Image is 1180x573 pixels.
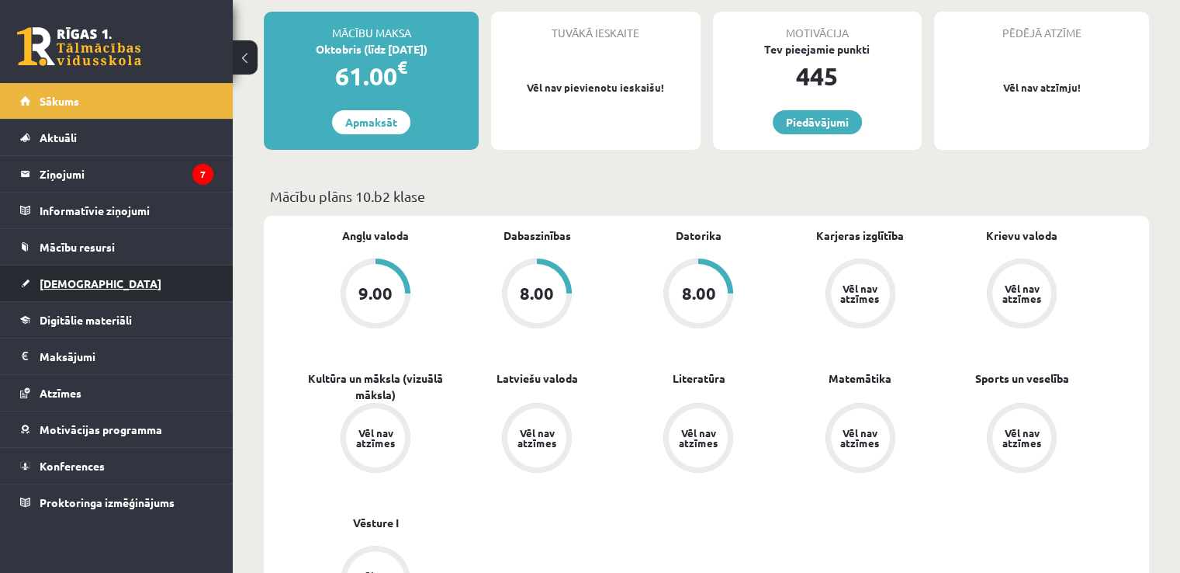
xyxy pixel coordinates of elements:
[1000,283,1043,304] div: Vēl nav atzīmes
[780,259,941,332] a: Vēl nav atzīmes
[40,339,213,374] legend: Maksājumi
[713,57,922,95] div: 445
[20,83,213,119] a: Sākums
[20,266,213,301] a: [DEMOGRAPHIC_DATA]
[40,240,115,254] span: Mācību resursi
[676,227,721,244] a: Datorika
[491,12,700,41] div: Tuvākā ieskaite
[40,193,213,228] legend: Informatīvie ziņojumi
[839,283,882,304] div: Vēl nav atzīmes
[40,130,77,144] span: Aktuāli
[456,403,618,476] a: Vēl nav atzīmes
[456,259,618,332] a: 8.00
[264,41,479,57] div: Oktobris (līdz [DATE])
[40,386,81,400] span: Atzīmes
[672,370,725,387] a: Literatūra
[618,403,779,476] a: Vēl nav atzīmes
[780,403,941,476] a: Vēl nav atzīmes
[829,370,891,387] a: Matemātika
[20,375,213,411] a: Atzīmes
[941,259,1102,332] a: Vēl nav atzīmes
[264,57,479,95] div: 61.00
[816,227,904,244] a: Karjeras izglītība
[681,285,715,302] div: 8.00
[295,370,456,403] a: Kultūra un māksla (vizuālā māksla)
[295,259,456,332] a: 9.00
[40,94,79,108] span: Sākums
[270,186,1143,207] p: Mācību plāns 10.b2 klase
[713,12,922,41] div: Motivācija
[974,370,1068,387] a: Sports un veselība
[342,227,409,244] a: Angļu valoda
[20,156,213,192] a: Ziņojumi7
[618,259,779,332] a: 8.00
[353,515,399,531] a: Vēsture I
[1000,428,1043,448] div: Vēl nav atzīmes
[20,229,213,265] a: Mācību resursi
[20,412,213,447] a: Motivācijas programma
[20,120,213,155] a: Aktuāli
[192,164,213,185] i: 7
[941,403,1102,476] a: Vēl nav atzīmes
[942,80,1141,95] p: Vēl nav atzīmju!
[839,428,882,448] div: Vēl nav atzīmes
[358,285,393,302] div: 9.00
[520,285,554,302] div: 8.00
[397,56,407,78] span: €
[677,428,720,448] div: Vēl nav atzīmes
[20,302,213,338] a: Digitālie materiāli
[17,27,141,66] a: Rīgas 1. Tālmācības vidusskola
[354,428,397,448] div: Vēl nav atzīmes
[40,156,213,192] legend: Ziņojumi
[264,12,479,41] div: Mācību maksa
[503,227,571,244] a: Dabaszinības
[497,370,578,387] a: Latviešu valoda
[20,448,213,484] a: Konferences
[934,12,1149,41] div: Pēdējā atzīme
[713,41,922,57] div: Tev pieejamie punkti
[295,403,456,476] a: Vēl nav atzīmes
[40,495,175,509] span: Proktoringa izmēģinājums
[40,422,162,436] span: Motivācijas programma
[40,459,105,473] span: Konferences
[40,276,161,290] span: [DEMOGRAPHIC_DATA]
[499,80,692,95] p: Vēl nav pievienotu ieskaišu!
[40,313,132,327] span: Digitālie materiāli
[20,193,213,228] a: Informatīvie ziņojumi
[986,227,1057,244] a: Krievu valoda
[20,339,213,374] a: Maksājumi
[773,110,862,134] a: Piedāvājumi
[515,428,559,448] div: Vēl nav atzīmes
[332,110,410,134] a: Apmaksāt
[20,484,213,520] a: Proktoringa izmēģinājums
